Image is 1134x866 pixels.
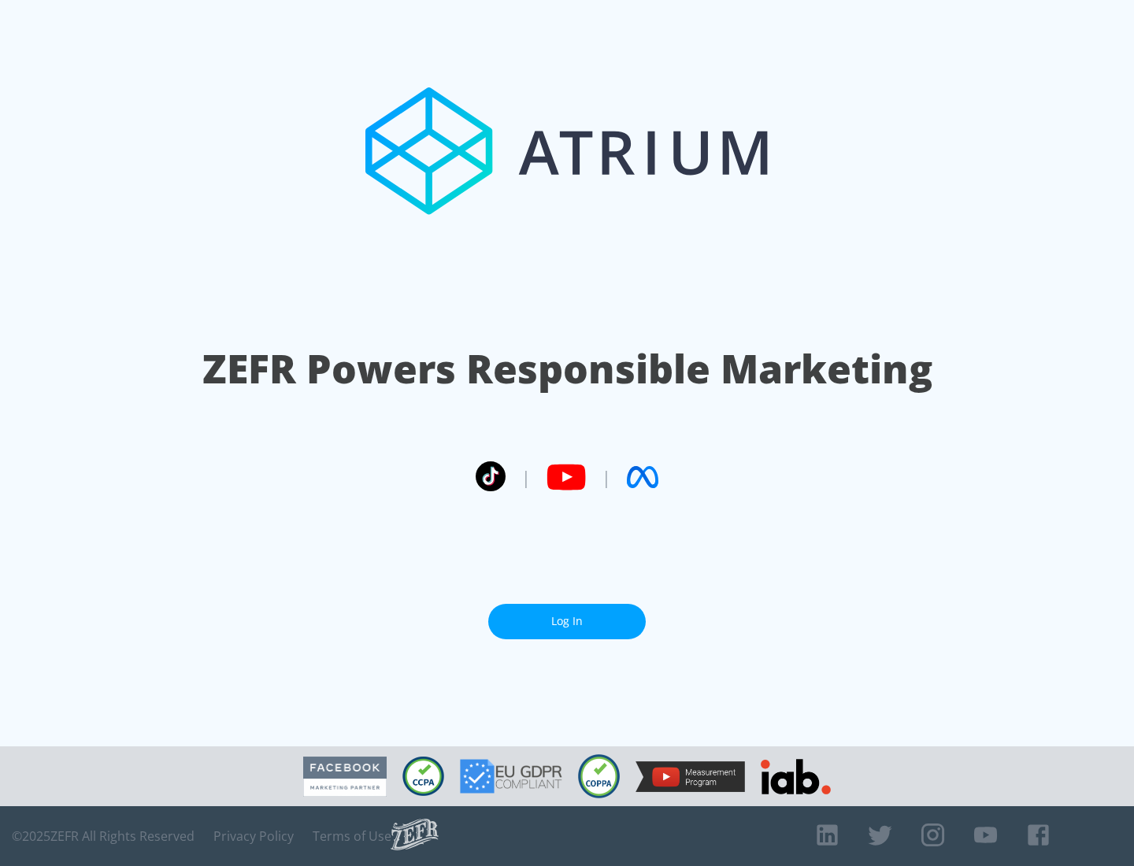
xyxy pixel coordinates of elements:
img: YouTube Measurement Program [636,761,745,792]
img: CCPA Compliant [402,757,444,796]
a: Privacy Policy [213,828,294,844]
h1: ZEFR Powers Responsible Marketing [202,342,932,396]
img: IAB [761,759,831,794]
a: Terms of Use [313,828,391,844]
img: COPPA Compliant [578,754,620,798]
a: Log In [488,604,646,639]
span: | [521,465,531,489]
img: Facebook Marketing Partner [303,757,387,797]
span: © 2025 ZEFR All Rights Reserved [12,828,195,844]
span: | [602,465,611,489]
img: GDPR Compliant [460,759,562,794]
